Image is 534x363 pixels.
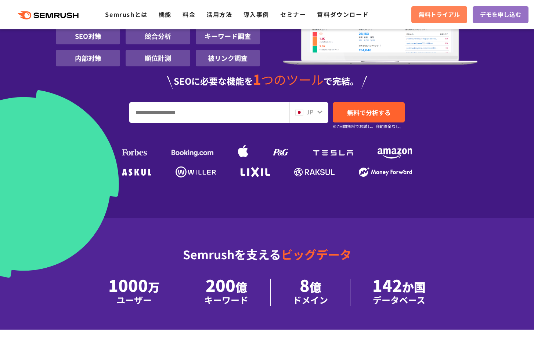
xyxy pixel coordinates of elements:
[130,103,289,122] input: URL、キーワードを入力してください
[235,278,247,295] span: 億
[333,102,405,122] a: 無料で分析する
[182,279,271,306] li: 200
[126,28,190,44] li: 競合分析
[473,6,528,23] a: デモを申し込む
[411,6,467,23] a: 無料トライアル
[310,278,321,295] span: 億
[281,246,351,263] span: ビッグデータ
[206,10,232,19] a: 活用方法
[183,10,195,19] a: 料金
[126,50,190,66] li: 順位計測
[159,10,172,19] a: 機能
[347,108,391,117] span: 無料で分析する
[350,279,448,306] li: 142
[333,123,404,130] small: ※7日間無料でお試し。自動課金なし。
[280,10,306,19] a: セミナー
[56,50,120,66] li: 内部対策
[196,28,260,44] li: キーワード調査
[324,74,359,87] span: で完結。
[480,10,521,19] span: デモを申し込む
[196,50,260,66] li: 被リンク調査
[261,70,324,88] span: つのツール
[317,10,369,19] a: 資料ダウンロード
[293,293,328,306] div: ドメイン
[56,28,120,44] li: SEO対策
[105,10,147,19] a: Semrushとは
[56,242,478,279] div: Semrushを支える
[419,10,460,19] span: 無料トライアル
[204,293,248,306] div: キーワード
[56,72,478,89] div: SEOに必要な機能を
[271,279,350,306] li: 8
[243,10,269,19] a: 導入事例
[306,107,313,116] span: JP
[402,278,426,295] span: か国
[253,69,261,89] span: 1
[372,293,426,306] div: データベース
